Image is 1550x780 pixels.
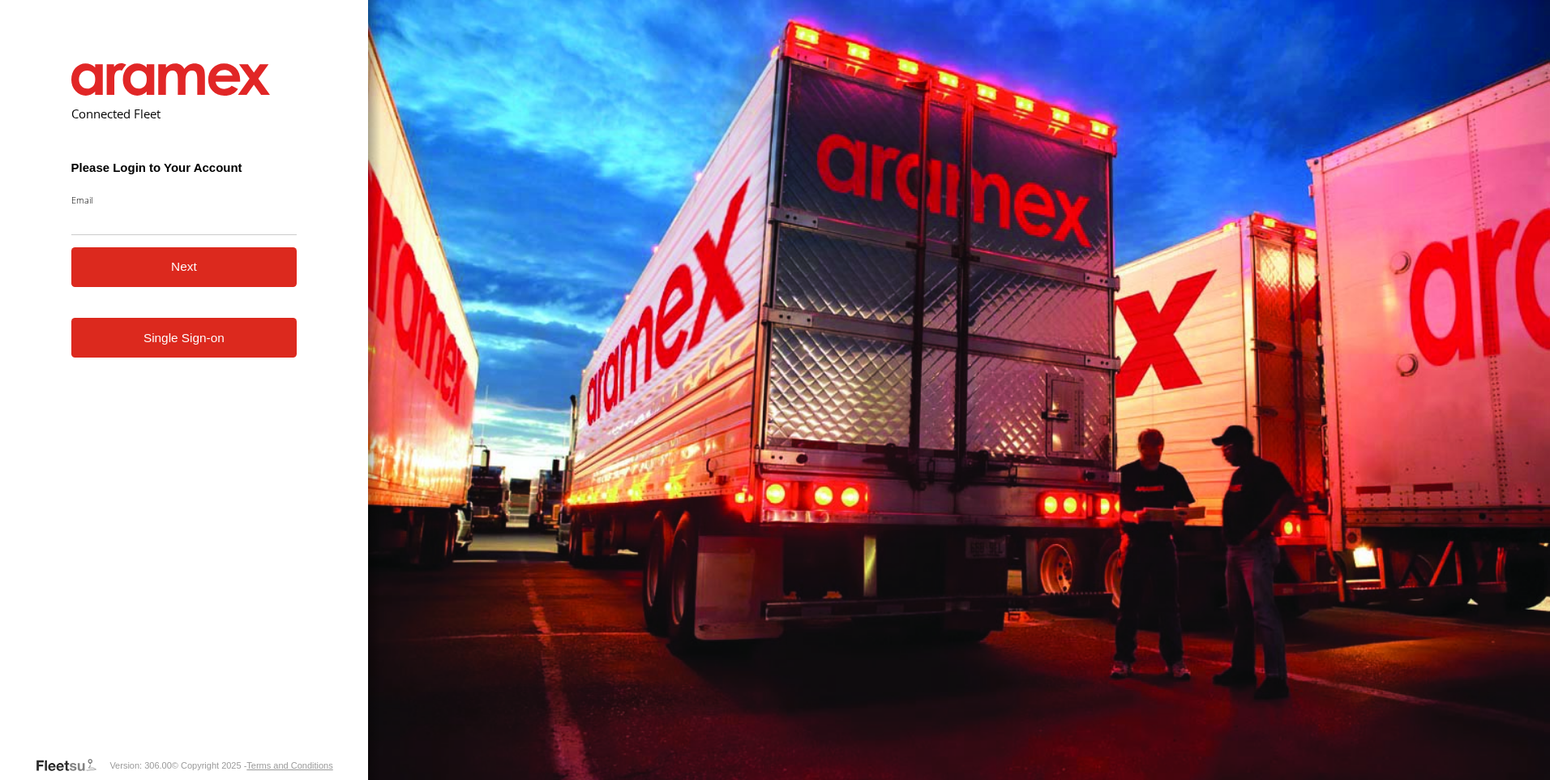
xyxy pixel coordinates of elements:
a: Terms and Conditions [246,761,332,770]
img: Aramex [71,63,271,96]
label: Email [71,194,298,206]
a: Single Sign-on [71,318,298,358]
a: Visit our Website [35,757,109,774]
div: Version: 306.00 [109,761,171,770]
h3: Please Login to Your Account [71,161,298,174]
div: © Copyright 2025 - [172,761,333,770]
h2: Connected Fleet [71,105,298,122]
button: Next [71,247,298,287]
